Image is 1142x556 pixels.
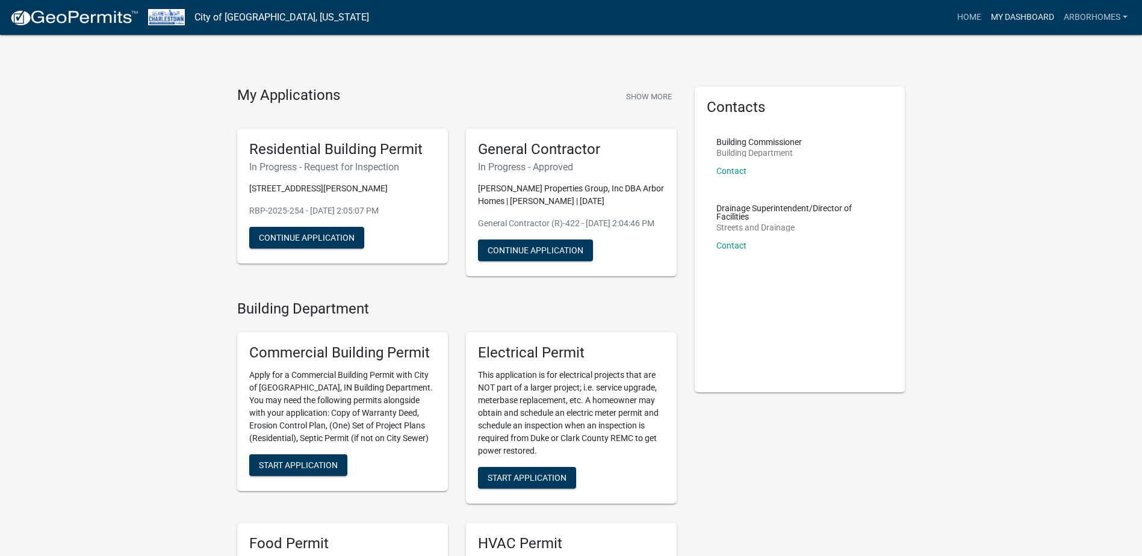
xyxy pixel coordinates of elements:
button: Continue Application [249,227,364,249]
p: Streets and Drainage [716,223,884,232]
img: City of Charlestown, Indiana [148,9,185,25]
a: Contact [716,166,746,176]
p: Apply for a Commercial Building Permit with City of [GEOGRAPHIC_DATA], IN Building Department. Yo... [249,369,436,445]
p: Drainage Superintendent/Director of Facilities [716,204,884,221]
h5: Contacts [707,99,893,116]
p: This application is for electrical projects that are NOT part of a larger project; i.e. service u... [478,369,665,457]
h5: Commercial Building Permit [249,344,436,362]
button: Continue Application [478,239,593,261]
a: Contact [716,241,746,250]
h5: Residential Building Permit [249,141,436,158]
p: [PERSON_NAME] Properties Group, Inc DBA Arbor Homes | [PERSON_NAME] | [DATE] [478,182,665,208]
h6: In Progress - Approved [478,161,665,173]
a: My Dashboard [986,6,1059,29]
h5: General Contractor [478,141,665,158]
h4: My Applications [237,87,340,105]
p: [STREET_ADDRESS][PERSON_NAME] [249,182,436,195]
h6: In Progress - Request for Inspection [249,161,436,173]
h5: Electrical Permit [478,344,665,362]
h5: Food Permit [249,535,436,552]
button: Start Application [249,454,347,476]
h4: Building Department [237,300,677,318]
p: General Contractor (R)-422 - [DATE] 2:04:46 PM [478,217,665,230]
button: Start Application [478,467,576,489]
p: RBP-2025-254 - [DATE] 2:05:07 PM [249,205,436,217]
h5: HVAC Permit [478,535,665,552]
a: Home [952,6,986,29]
span: Start Application [259,460,338,470]
a: City of [GEOGRAPHIC_DATA], [US_STATE] [194,7,369,28]
button: Show More [621,87,677,107]
p: Building Department [716,149,802,157]
span: Start Application [488,473,566,483]
p: Building Commissioner [716,138,802,146]
a: ArborHomes [1059,6,1132,29]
